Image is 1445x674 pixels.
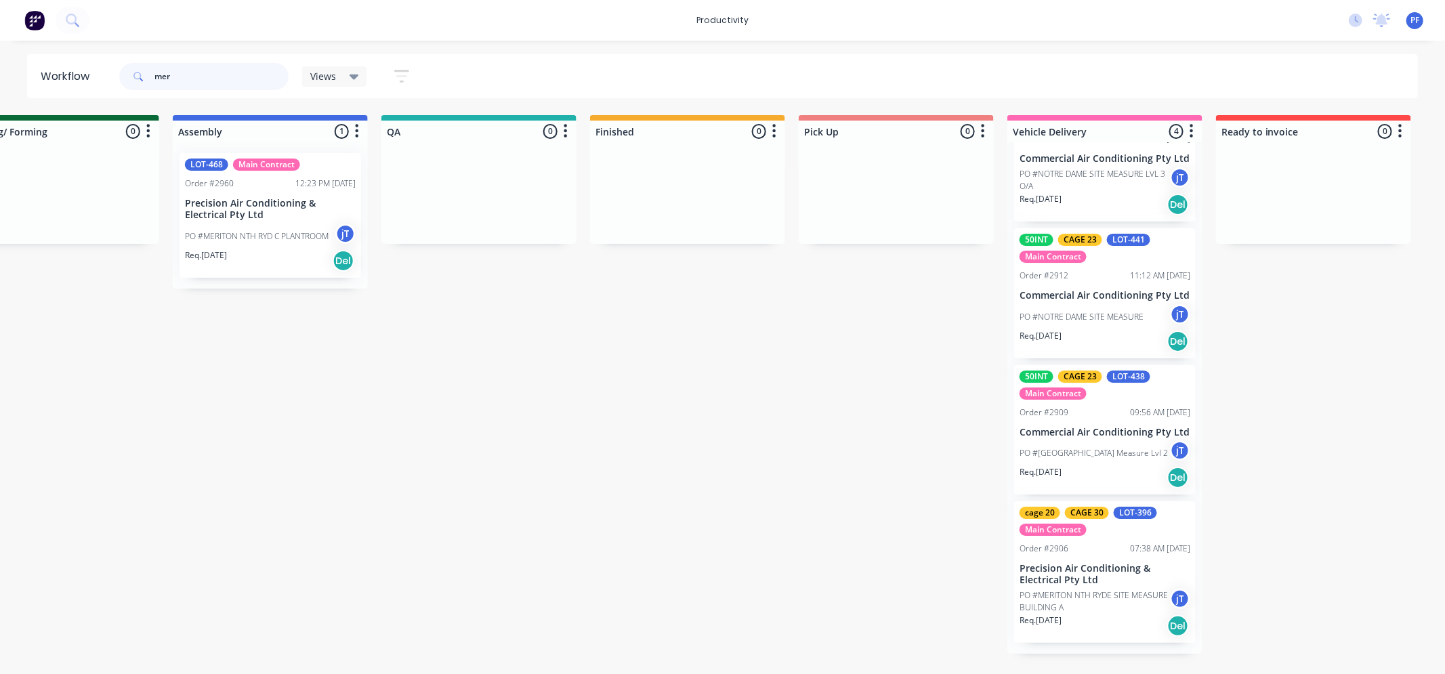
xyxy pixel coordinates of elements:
p: Req. [DATE] [1020,466,1062,478]
div: Del [333,250,354,272]
div: 07:38 AM [DATE] [1130,543,1190,555]
div: cage 20CAGE 30LOT-396Main ContractOrder #290607:38 AM [DATE]Precision Air Conditioning & Electric... [1014,501,1196,643]
div: Order #2909 [1020,406,1068,419]
div: cage 20 [1020,507,1060,519]
div: Main Contract [1020,387,1087,400]
div: 50INTCAGE 23LOT-438Main ContractOrder #290909:56 AM [DATE]Commercial Air Conditioning Pty LtdPO #... [1014,365,1196,495]
div: jT [1170,304,1190,324]
div: jT [1170,589,1190,609]
div: 09:56 AM [DATE] [1130,406,1190,419]
div: Order #2912 [1020,270,1068,282]
p: Commercial Air Conditioning Pty Ltd [1020,427,1190,438]
div: Main Contract [1020,524,1087,536]
div: Order #289210:07 AM [DATE]Commercial Air Conditioning Pty LtdPO #NOTRE DAME SITE MEASURE LVL 3 O/... [1014,91,1196,222]
div: Order #2960 [185,177,234,190]
div: LOT-441 [1107,234,1150,246]
div: LOT-468 [185,159,228,171]
p: Precision Air Conditioning & Electrical Pty Ltd [185,198,356,221]
div: 11:12 AM [DATE] [1130,270,1190,282]
p: PO #MERITON NTH RYD C PLANTROOM [185,230,329,243]
div: CAGE 23 [1058,234,1102,246]
div: Main Contract [1020,251,1087,263]
div: jT [1170,440,1190,461]
div: Main Contract [233,159,300,171]
div: 50INT [1020,234,1053,246]
p: Req. [DATE] [185,249,227,261]
img: Factory [24,10,45,30]
p: PO #MERITON NTH RYDE SITE MEASURE BUILDING A [1020,589,1170,614]
div: CAGE 30 [1065,507,1109,519]
div: LOT-438 [1107,371,1150,383]
div: 12:23 PM [DATE] [295,177,356,190]
p: PO #[GEOGRAPHIC_DATA] Measure Lvl 2 [1020,447,1168,459]
div: productivity [690,10,755,30]
div: Del [1167,467,1189,488]
p: Req. [DATE] [1020,330,1062,342]
div: Del [1167,194,1189,215]
span: Views [310,69,336,83]
p: Req. [DATE] [1020,193,1062,205]
div: Del [1167,615,1189,637]
span: PF [1410,14,1419,26]
div: LOT-396 [1114,507,1157,519]
div: jT [1170,167,1190,188]
div: Workflow [41,68,96,85]
input: Search for orders... [154,63,289,90]
div: 50INT [1020,371,1053,383]
div: LOT-468Main ContractOrder #296012:23 PM [DATE]Precision Air Conditioning & Electrical Pty LtdPO #... [180,153,361,278]
div: CAGE 23 [1058,371,1102,383]
p: PO #NOTRE DAME SITE MEASURE LVL 3 O/A [1020,168,1170,192]
p: Req. [DATE] [1020,614,1062,627]
p: Commercial Air Conditioning Pty Ltd [1020,153,1190,165]
div: Order #2906 [1020,543,1068,555]
div: jT [335,224,356,244]
div: Del [1167,331,1189,352]
div: 50INTCAGE 23LOT-441Main ContractOrder #291211:12 AM [DATE]Commercial Air Conditioning Pty LtdPO #... [1014,228,1196,358]
p: PO #NOTRE DAME SITE MEASURE [1020,311,1144,323]
p: Precision Air Conditioning & Electrical Pty Ltd [1020,563,1190,586]
p: Commercial Air Conditioning Pty Ltd [1020,290,1190,301]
